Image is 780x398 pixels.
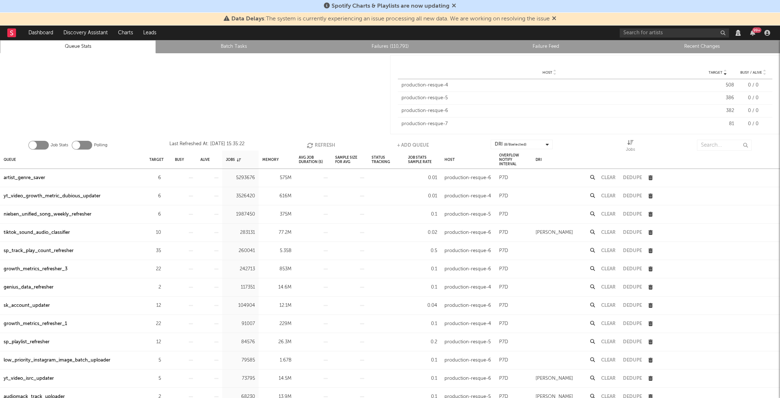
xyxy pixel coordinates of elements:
[623,194,642,198] button: Dedupe
[149,210,161,219] div: 6
[4,42,152,51] a: Queue Stats
[499,247,508,255] div: P7D
[175,152,184,167] div: Busy
[149,152,164,167] div: Target
[397,140,429,151] button: + Add Queue
[408,320,437,328] div: 0.1
[4,247,74,255] a: sp_track_play_count_refresher
[444,301,491,310] div: production-resque-6
[149,301,161,310] div: 12
[149,338,161,347] div: 12
[4,228,70,237] a: tiktok_sound_audio_classifier
[262,320,291,328] div: 229M
[623,248,642,253] button: Dedupe
[536,228,573,237] div: [PERSON_NAME]
[444,338,491,347] div: production-resque-5
[601,267,616,271] button: Clear
[149,374,161,383] div: 5
[623,175,642,180] button: Dedupe
[226,356,255,365] div: 79585
[262,247,291,255] div: 5.35B
[149,283,161,292] div: 2
[58,26,113,40] a: Discovery Assistant
[444,356,491,365] div: production-resque-6
[262,174,291,182] div: 575M
[701,94,734,102] div: 386
[4,301,50,310] a: sk_account_updater
[499,152,528,167] div: Overflow Notify Interval
[4,174,45,182] a: artist_genre_saver
[536,152,542,167] div: DRI
[499,356,508,365] div: P7D
[149,247,161,255] div: 35
[226,320,255,328] div: 91007
[701,120,734,128] div: 81
[499,374,508,383] div: P7D
[452,3,456,9] span: Dismiss
[495,140,526,149] div: DRI
[226,228,255,237] div: 283131
[149,192,161,201] div: 6
[542,70,552,75] span: Host
[472,42,620,51] a: Failure Feed
[499,301,508,310] div: P7D
[4,210,91,219] div: nielsen_unified_song_weekly_refresher
[226,338,255,347] div: 84576
[262,152,279,167] div: Memory
[601,376,616,381] button: Clear
[226,374,255,383] div: 73795
[226,283,255,292] div: 117351
[601,303,616,308] button: Clear
[4,265,67,274] div: growth_metrics_refresher_3
[738,120,769,128] div: 0 / 0
[401,82,698,89] div: production-resque-4
[738,107,769,115] div: 0 / 0
[623,321,642,326] button: Dedupe
[536,374,573,383] div: [PERSON_NAME]
[226,192,255,201] div: 3526420
[444,265,491,274] div: production-resque-6
[262,374,291,383] div: 14.5M
[408,283,437,292] div: 0.1
[444,320,491,328] div: production-resque-4
[601,358,616,363] button: Clear
[4,356,110,365] a: low_priority_instagram_image_batch_uploader
[601,194,616,198] button: Clear
[623,376,642,381] button: Dedupe
[149,265,161,274] div: 22
[408,228,437,237] div: 0.02
[499,174,508,182] div: P7D
[226,174,255,182] div: 5293676
[499,283,508,292] div: P7D
[752,27,761,33] div: 99 +
[499,320,508,328] div: P7D
[4,152,16,167] div: Queue
[262,301,291,310] div: 12.1M
[408,301,437,310] div: 0.04
[262,192,291,201] div: 616M
[226,301,255,310] div: 104904
[626,145,635,154] div: Jobs
[262,283,291,292] div: 14.6M
[444,192,491,201] div: production-resque-4
[401,107,698,115] div: production-resque-6
[4,283,54,292] div: genius_data_refresher
[738,94,769,102] div: 0 / 0
[4,320,67,328] div: growth_metrics_refresher_1
[4,374,54,383] a: yt_video_isrc_updater
[113,26,138,40] a: Charts
[444,374,491,383] div: production-resque-6
[169,140,244,151] div: Last Refreshed At: [DATE] 15:35:22
[262,228,291,237] div: 77.2M
[408,192,437,201] div: 0.01
[408,247,437,255] div: 0.5
[226,152,241,167] div: Jobs
[408,174,437,182] div: 0.01
[408,374,437,383] div: 0.1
